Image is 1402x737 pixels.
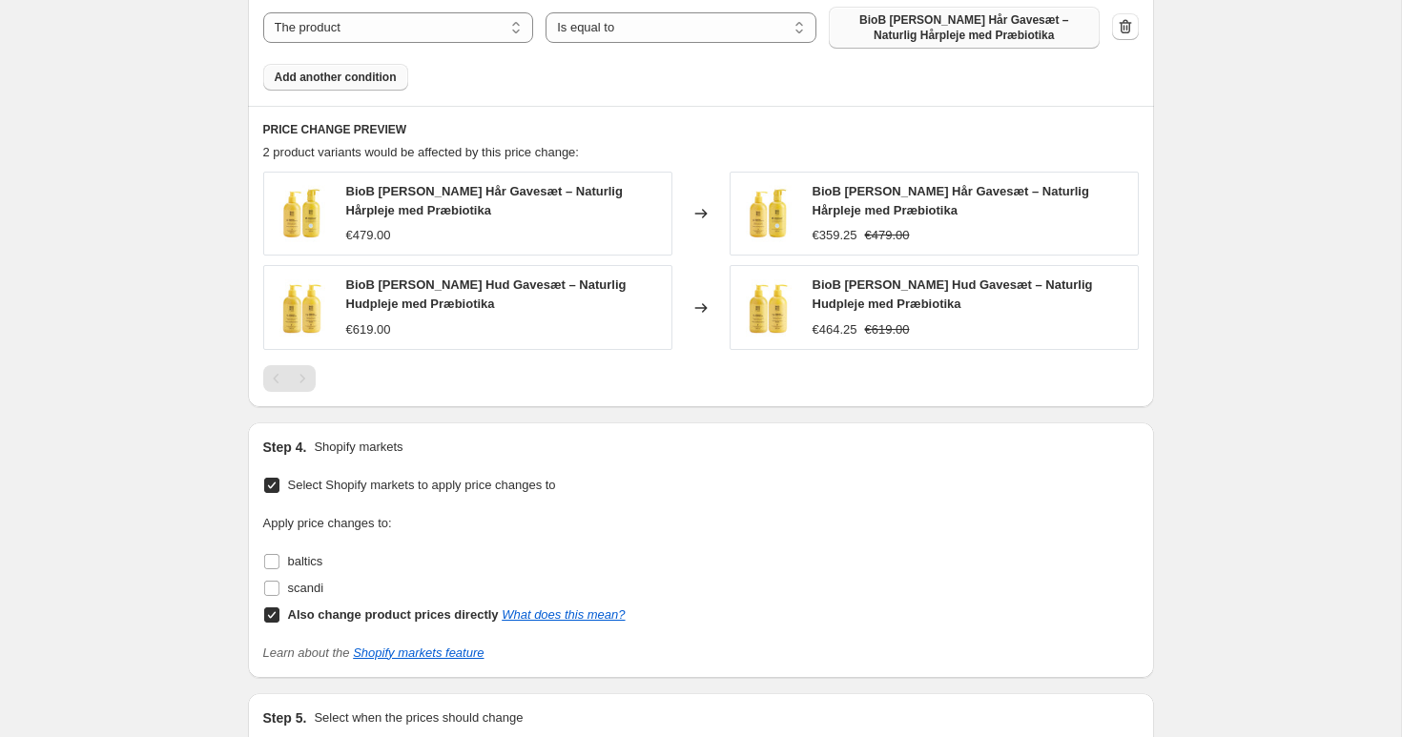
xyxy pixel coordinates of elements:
[829,7,1100,49] button: BioB Sundt Hår Gavesæt – Naturlig Hårpleje med Præbiotika
[740,185,797,242] img: BioBSundtharsaet_80x.jpg
[314,438,402,457] p: Shopify markets
[865,226,910,245] strike: €479.00
[346,320,391,339] div: €619.00
[840,12,1088,43] span: BioB [PERSON_NAME] Hår Gavesæt – Naturlig Hårpleje med Præbiotika
[346,277,627,311] span: BioB [PERSON_NAME] Hud Gavesæt – Naturlig Hudpleje med Præbiotika
[288,607,499,622] b: Also change product prices directly
[740,279,797,337] img: BioBcaresaetsundhud_6a24d1a5-e56b-413f-a59a-47ce1ab940a2_80x.jpg
[275,70,397,85] span: Add another condition
[263,64,408,91] button: Add another condition
[813,320,857,339] div: €464.25
[346,184,623,217] span: BioB [PERSON_NAME] Hår Gavesæt – Naturlig Hårpleje med Præbiotika
[346,226,391,245] div: €479.00
[274,279,331,337] img: BioBcaresaetsundhud_6a24d1a5-e56b-413f-a59a-47ce1ab940a2_80x.jpg
[314,708,523,727] p: Select when the prices should change
[813,184,1089,217] span: BioB [PERSON_NAME] Hår Gavesæt – Naturlig Hårpleje med Præbiotika
[288,478,556,492] span: Select Shopify markets to apply price changes to
[813,277,1093,311] span: BioB [PERSON_NAME] Hud Gavesæt – Naturlig Hudpleje med Præbiotika
[263,365,316,392] nav: Pagination
[353,645,484,660] a: Shopify markets feature
[502,607,625,622] a: What does this mean?
[263,516,392,530] span: Apply price changes to:
[288,554,323,568] span: baltics
[274,185,331,242] img: BioBSundtharsaet_80x.jpg
[813,226,857,245] div: €359.25
[263,708,307,727] h2: Step 5.
[288,581,324,595] span: scandi
[263,645,485,660] i: Learn about the
[263,122,1139,137] h6: PRICE CHANGE PREVIEW
[263,438,307,457] h2: Step 4.
[263,145,579,159] span: 2 product variants would be affected by this price change:
[865,320,910,339] strike: €619.00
